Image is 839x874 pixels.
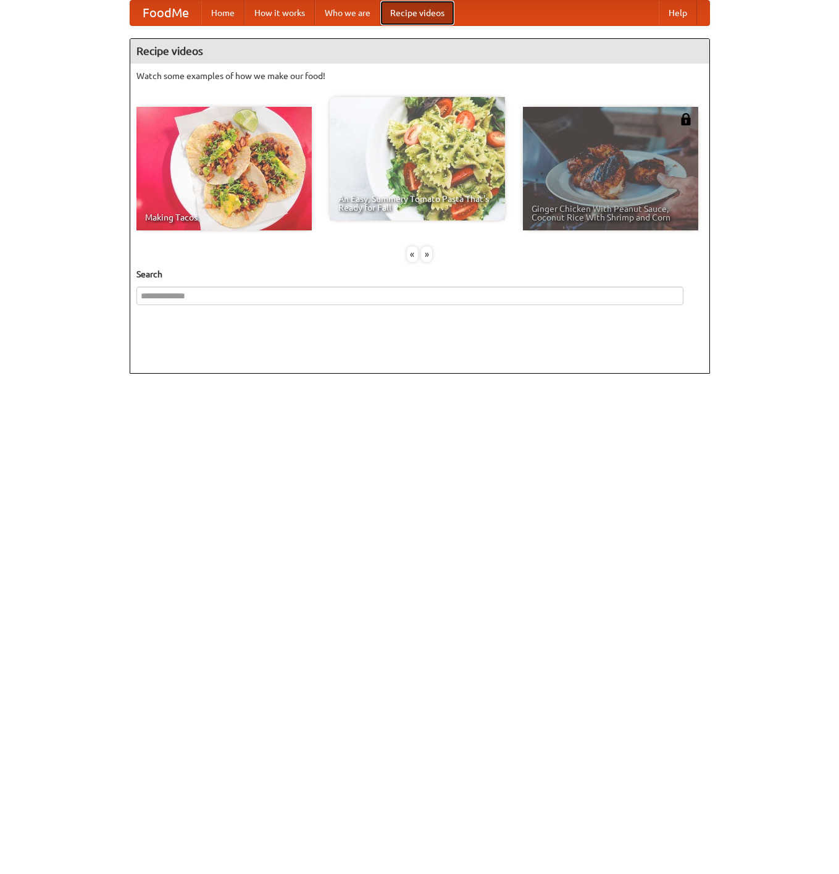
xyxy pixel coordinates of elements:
div: « [407,246,418,262]
h4: Recipe videos [130,39,709,64]
a: Recipe videos [380,1,454,25]
a: How it works [244,1,315,25]
a: Help [659,1,697,25]
a: Making Tacos [136,107,312,230]
img: 483408.png [680,113,692,125]
span: Making Tacos [145,213,303,222]
span: An Easy, Summery Tomato Pasta That's Ready for Fall [338,195,496,212]
p: Watch some examples of how we make our food! [136,70,703,82]
div: » [421,246,432,262]
a: Home [201,1,244,25]
h5: Search [136,268,703,280]
a: Who we are [315,1,380,25]
a: FoodMe [130,1,201,25]
a: An Easy, Summery Tomato Pasta That's Ready for Fall [330,97,505,221]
